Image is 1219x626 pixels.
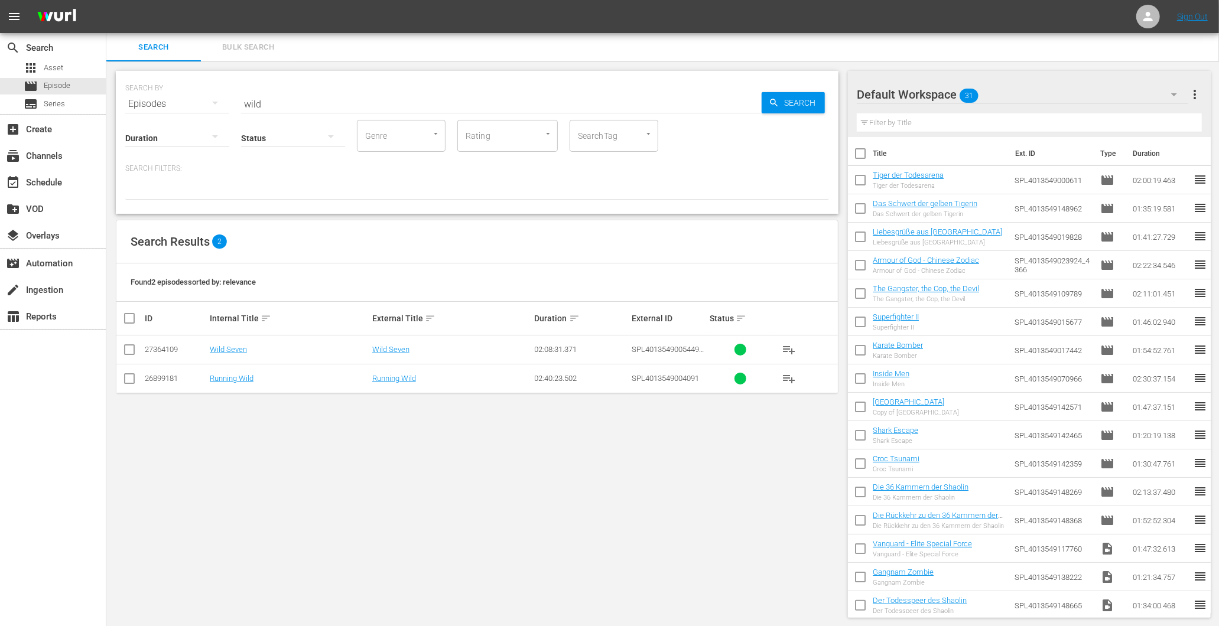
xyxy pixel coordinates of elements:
[1193,229,1207,243] span: reorder
[710,311,771,325] div: Status
[873,511,1003,529] a: Die Rückkehr zu den 36 Kammern der Shaolin
[1128,251,1193,279] td: 02:22:34.546
[1193,541,1207,555] span: reorder
[1193,598,1207,612] span: reorder
[125,87,229,120] div: Episodes
[1193,286,1207,300] span: reorder
[1100,230,1114,244] span: Episode
[873,256,979,265] a: Armour of God - Chinese Zodiac
[873,465,919,473] div: Croc Tsunami
[145,345,206,354] div: 27364109
[1128,308,1193,336] td: 01:46:02.940
[1177,12,1208,21] a: Sign Out
[1188,87,1202,102] span: more_vert
[210,374,253,383] a: Running Wild
[44,62,63,74] span: Asset
[873,579,934,586] div: Gangnam Zombie
[873,596,967,605] a: Der Todesspeer des Shaolin
[632,314,706,323] div: External ID
[873,239,1002,246] div: Liebesgrüße aus [GEOGRAPHIC_DATA]
[1010,534,1096,563] td: SPL4013549117760
[131,234,210,249] span: Search Results
[425,313,435,324] span: sort
[1128,279,1193,308] td: 02:11:01.451
[873,437,918,445] div: Shark Escape
[1193,257,1207,272] span: reorder
[873,182,944,190] div: Tiger der Todesarena
[1193,513,1207,527] span: reorder
[430,128,441,139] button: Open
[372,374,416,383] a: Running Wild
[1100,201,1114,216] span: Episode
[1128,449,1193,478] td: 01:30:47.761
[1010,393,1096,421] td: SPL4013549142571
[6,149,20,163] span: Channels
[779,92,825,113] span: Search
[873,369,909,378] a: Inside Men
[372,345,409,354] a: Wild Seven
[1128,393,1193,421] td: 01:47:37.151
[1010,166,1096,194] td: SPL4013549000611
[873,284,979,293] a: The Gangster, the Cop, the Devil
[873,380,909,388] div: Inside Men
[873,568,934,576] a: Gangnam Zombie
[1193,399,1207,413] span: reorder
[1193,314,1207,328] span: reorder
[1128,364,1193,393] td: 02:30:37.154
[873,171,944,180] a: Tiger der Todesarena
[6,175,20,190] span: Schedule
[210,345,247,354] a: Wild Seven
[643,128,654,139] button: Open
[873,607,967,615] div: Der Todesspeer des Shaolin
[145,314,206,323] div: ID
[1193,201,1207,215] span: reorder
[857,78,1188,111] div: Default Workspace
[1193,484,1207,498] span: reorder
[113,41,194,54] span: Search
[1010,364,1096,393] td: SPL4013549070966
[1010,563,1096,591] td: SPL4013549138222
[960,83,979,108] span: 31
[873,199,977,208] a: Das Schwert der gelben Tigerin
[261,313,271,324] span: sort
[1128,194,1193,223] td: 01:35:19.581
[1010,478,1096,506] td: SPL4013549148269
[873,295,979,303] div: The Gangster, the Cop, the Devil
[1128,223,1193,251] td: 01:41:27.729
[736,313,746,324] span: sort
[7,9,21,24] span: menu
[1193,428,1207,442] span: reorder
[873,312,919,321] a: Superfighter II
[1010,251,1096,279] td: SPL4013549023924_4366
[1010,591,1096,620] td: SPL4013549148665
[1128,506,1193,534] td: 01:52:52.304
[632,374,699,383] span: SPL4013549004091
[542,128,554,139] button: Open
[24,79,38,93] span: Episode
[1193,343,1207,357] span: reorder
[1128,534,1193,563] td: 01:47:32.613
[145,374,206,383] div: 26899181
[873,494,968,501] div: Die 36 Kammern der Shaolin
[1010,308,1096,336] td: SPL4013549015677
[1128,591,1193,620] td: 01:34:00.468
[535,345,629,354] div: 02:08:31.371
[6,202,20,216] span: VOD
[1128,336,1193,364] td: 01:54:52.761
[1100,513,1114,527] span: Episode
[873,539,972,548] a: Vanguard - Elite Special Force
[873,137,1008,170] th: Title
[44,80,70,92] span: Episode
[1100,343,1114,357] span: Episode
[24,61,38,75] span: Asset
[1100,371,1114,386] span: Episode
[1100,428,1114,442] span: Episode
[569,313,580,324] span: sort
[873,352,923,360] div: Karate Bomber
[1010,336,1096,364] td: SPL4013549017442
[873,482,968,491] a: Die 36 Kammern der Shaolin
[535,311,629,325] div: Duration
[1010,194,1096,223] td: SPL4013549148962
[212,234,227,249] span: 2
[1100,286,1114,301] span: Episode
